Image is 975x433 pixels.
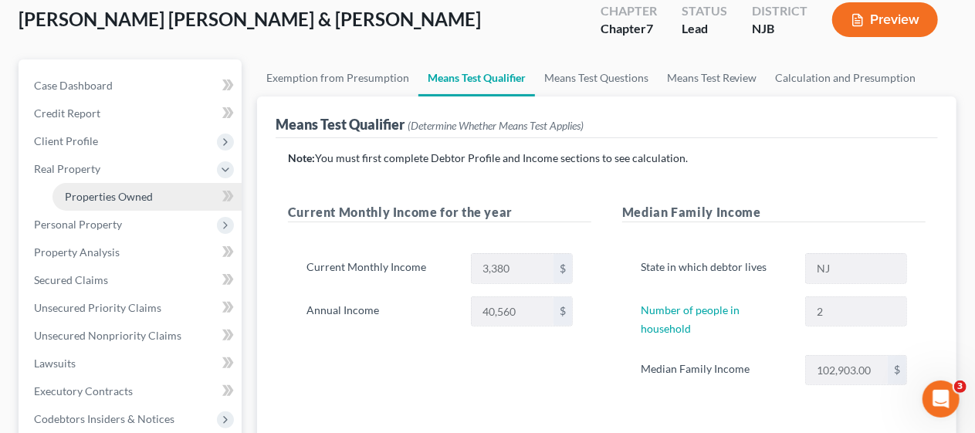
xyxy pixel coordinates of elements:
[923,381,960,418] iframe: Intercom live chat
[601,2,657,20] div: Chapter
[535,59,658,96] a: Means Test Questions
[633,253,797,284] label: State in which debtor lives
[34,301,161,314] span: Unsecured Priority Claims
[34,218,122,231] span: Personal Property
[34,134,98,147] span: Client Profile
[472,297,554,326] input: 0.00
[288,203,591,222] h5: Current Monthly Income for the year
[299,253,463,284] label: Current Monthly Income
[22,266,242,294] a: Secured Claims
[832,2,938,37] button: Preview
[34,79,113,92] span: Case Dashboard
[34,107,100,120] span: Credit Report
[554,297,572,326] div: $
[806,297,906,326] input: --
[658,59,767,96] a: Means Test Review
[22,377,242,405] a: Executory Contracts
[288,151,926,166] p: You must first complete Debtor Profile and Income sections to see calculation.
[34,412,174,425] span: Codebtors Insiders & Notices
[806,356,888,385] input: 0.00
[65,190,153,203] span: Properties Owned
[888,356,906,385] div: $
[633,355,797,386] label: Median Family Income
[767,59,926,96] a: Calculation and Presumption
[408,119,584,132] span: (Determine Whether Means Test Applies)
[257,59,418,96] a: Exemption from Presumption
[288,151,315,164] strong: Note:
[34,329,181,342] span: Unsecured Nonpriority Claims
[34,384,133,397] span: Executory Contracts
[34,357,76,370] span: Lawsuits
[22,350,242,377] a: Lawsuits
[752,2,807,20] div: District
[22,72,242,100] a: Case Dashboard
[299,296,463,327] label: Annual Income
[622,203,926,222] h5: Median Family Income
[22,238,242,266] a: Property Analysis
[554,254,572,283] div: $
[22,294,242,322] a: Unsecured Priority Claims
[806,254,906,283] input: State
[472,254,554,283] input: 0.00
[52,183,242,211] a: Properties Owned
[276,115,584,134] div: Means Test Qualifier
[646,21,653,36] span: 7
[954,381,967,393] span: 3
[34,273,108,286] span: Secured Claims
[641,303,740,335] a: Number of people in household
[22,100,242,127] a: Credit Report
[601,20,657,38] div: Chapter
[22,322,242,350] a: Unsecured Nonpriority Claims
[19,8,481,30] span: [PERSON_NAME] [PERSON_NAME] & [PERSON_NAME]
[682,20,727,38] div: Lead
[34,162,100,175] span: Real Property
[34,245,120,259] span: Property Analysis
[752,20,807,38] div: NJB
[682,2,727,20] div: Status
[418,59,535,96] a: Means Test Qualifier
